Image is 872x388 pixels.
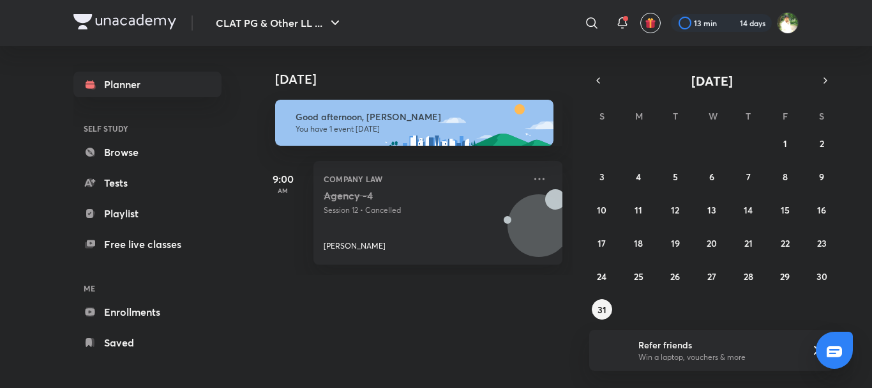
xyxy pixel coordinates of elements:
[746,171,751,183] abbr: August 7, 2025
[599,171,605,183] abbr: August 3, 2025
[777,12,799,34] img: Harshal Jadhao
[598,237,606,249] abbr: August 17, 2025
[707,270,716,283] abbr: August 27, 2025
[820,137,824,150] abbr: August 2, 2025
[738,166,758,187] button: August 7, 2025
[275,100,553,146] img: afternoon
[780,270,790,283] abbr: August 29, 2025
[702,266,722,286] button: August 27, 2025
[638,338,795,352] h6: Refer friends
[775,233,795,253] button: August 22, 2025
[781,204,790,216] abbr: August 15, 2025
[628,266,649,286] button: August 25, 2025
[636,171,641,183] abbr: August 4, 2025
[811,266,832,286] button: August 30, 2025
[324,171,524,187] p: Company Law
[665,166,686,187] button: August 5, 2025
[738,233,758,253] button: August 21, 2025
[819,171,824,183] abbr: August 9, 2025
[73,118,222,139] h6: SELF STUDY
[592,166,612,187] button: August 3, 2025
[781,237,790,249] abbr: August 22, 2025
[592,199,612,220] button: August 10, 2025
[746,110,751,122] abbr: Thursday
[634,270,643,283] abbr: August 25, 2025
[257,187,308,194] p: AM
[645,17,656,29] img: avatar
[599,338,625,363] img: referral
[634,237,643,249] abbr: August 18, 2025
[738,199,758,220] button: August 14, 2025
[725,17,737,29] img: streak
[598,304,606,316] abbr: August 31, 2025
[783,110,788,122] abbr: Friday
[775,133,795,153] button: August 1, 2025
[744,204,753,216] abbr: August 14, 2025
[296,124,542,134] p: You have 1 event [DATE]
[73,201,222,226] a: Playlist
[744,237,753,249] abbr: August 21, 2025
[73,139,222,165] a: Browse
[607,72,816,89] button: [DATE]
[775,166,795,187] button: August 8, 2025
[811,199,832,220] button: August 16, 2025
[775,199,795,220] button: August 15, 2025
[592,233,612,253] button: August 17, 2025
[73,72,222,97] a: Planner
[73,277,222,299] h6: ME
[324,240,386,252] p: [PERSON_NAME]
[811,133,832,153] button: August 2, 2025
[324,205,524,216] p: Session 12 • Cancelled
[73,14,176,29] img: Company Logo
[73,231,222,257] a: Free live classes
[783,137,787,150] abbr: August 1, 2025
[665,266,686,286] button: August 26, 2025
[819,110,824,122] abbr: Saturday
[811,233,832,253] button: August 23, 2025
[599,110,605,122] abbr: Sunday
[296,111,542,123] h6: Good afternoon, [PERSON_NAME]
[673,171,678,183] abbr: August 5, 2025
[709,171,714,183] abbr: August 6, 2025
[508,201,569,263] img: Avatar
[744,270,753,283] abbr: August 28, 2025
[783,171,788,183] abbr: August 8, 2025
[635,204,642,216] abbr: August 11, 2025
[671,204,679,216] abbr: August 12, 2025
[738,266,758,286] button: August 28, 2025
[628,166,649,187] button: August 4, 2025
[628,233,649,253] button: August 18, 2025
[702,233,722,253] button: August 20, 2025
[665,233,686,253] button: August 19, 2025
[673,110,678,122] abbr: Tuesday
[640,13,661,33] button: avatar
[597,270,606,283] abbr: August 24, 2025
[671,237,680,249] abbr: August 19, 2025
[592,266,612,286] button: August 24, 2025
[707,204,716,216] abbr: August 13, 2025
[597,204,606,216] abbr: August 10, 2025
[775,266,795,286] button: August 29, 2025
[707,237,717,249] abbr: August 20, 2025
[702,199,722,220] button: August 13, 2025
[817,204,826,216] abbr: August 16, 2025
[73,170,222,196] a: Tests
[208,10,350,36] button: CLAT PG & Other LL ...
[702,166,722,187] button: August 6, 2025
[670,270,680,283] abbr: August 26, 2025
[73,299,222,325] a: Enrollments
[73,14,176,33] a: Company Logo
[638,352,795,363] p: Win a laptop, vouchers & more
[817,237,827,249] abbr: August 23, 2025
[257,171,308,187] h5: 9:00
[816,270,827,283] abbr: August 30, 2025
[275,72,575,87] h4: [DATE]
[665,199,686,220] button: August 12, 2025
[592,299,612,320] button: August 31, 2025
[635,110,643,122] abbr: Monday
[73,330,222,355] a: Saved
[691,72,733,89] span: [DATE]
[811,166,832,187] button: August 9, 2025
[709,110,718,122] abbr: Wednesday
[628,199,649,220] button: August 11, 2025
